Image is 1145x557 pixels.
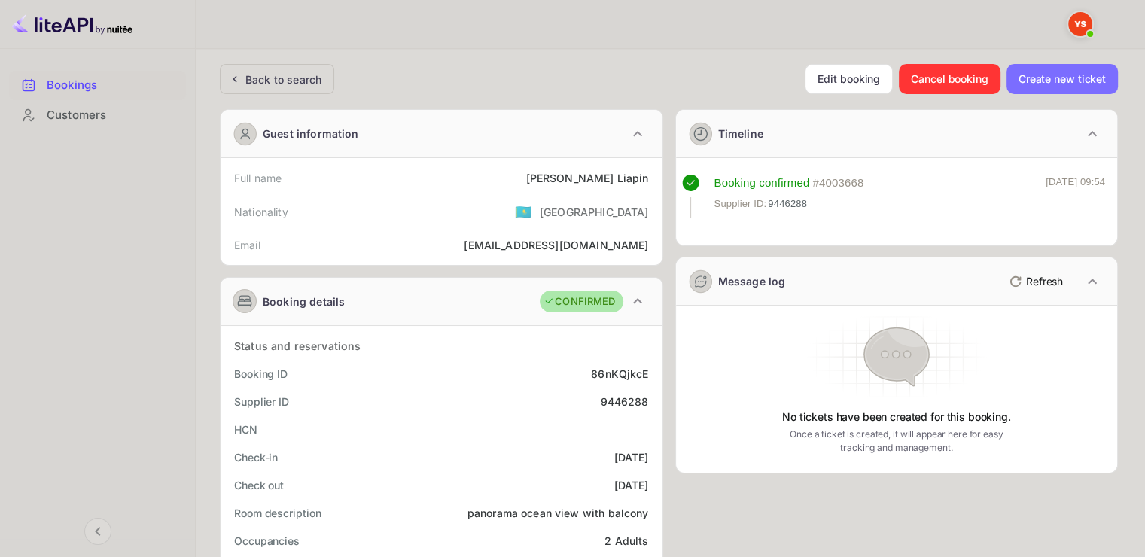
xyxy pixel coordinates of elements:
[805,64,893,94] button: Edit booking
[9,101,186,130] div: Customers
[263,126,359,142] div: Guest information
[591,366,648,382] div: 86nKQjkcE
[234,477,284,493] div: Check out
[245,72,321,87] div: Back to search
[714,196,767,212] span: Supplier ID:
[540,204,649,220] div: [GEOGRAPHIC_DATA]
[234,533,300,549] div: Occupancies
[525,170,648,186] div: [PERSON_NAME] Liapin
[718,273,786,289] div: Message log
[714,175,810,192] div: Booking confirmed
[9,71,186,100] div: Bookings
[12,12,132,36] img: LiteAPI logo
[9,71,186,99] a: Bookings
[544,294,615,309] div: CONFIRMED
[718,126,763,142] div: Timeline
[604,533,648,549] div: 2 Adults
[600,394,648,409] div: 9446288
[1046,175,1105,218] div: [DATE] 09:54
[1026,273,1063,289] p: Refresh
[234,449,278,465] div: Check-in
[515,198,532,225] span: United States
[467,505,649,521] div: panorama ocean view with balcony
[84,518,111,545] button: Collapse navigation
[614,477,649,493] div: [DATE]
[899,64,1000,94] button: Cancel booking
[782,409,1011,425] p: No tickets have been created for this booking.
[464,237,648,253] div: [EMAIL_ADDRESS][DOMAIN_NAME]
[9,101,186,129] a: Customers
[234,422,257,437] div: HCN
[234,505,321,521] div: Room description
[47,77,178,94] div: Bookings
[234,338,361,354] div: Status and reservations
[1068,12,1092,36] img: Yandex Support
[768,196,807,212] span: 9446288
[778,428,1015,455] p: Once a ticket is created, it will appear here for easy tracking and management.
[234,394,289,409] div: Supplier ID
[1000,269,1069,294] button: Refresh
[812,175,863,192] div: # 4003668
[614,449,649,465] div: [DATE]
[263,294,345,309] div: Booking details
[234,366,288,382] div: Booking ID
[234,204,288,220] div: Nationality
[234,170,282,186] div: Full name
[1006,64,1118,94] button: Create new ticket
[234,237,260,253] div: Email
[47,107,178,124] div: Customers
